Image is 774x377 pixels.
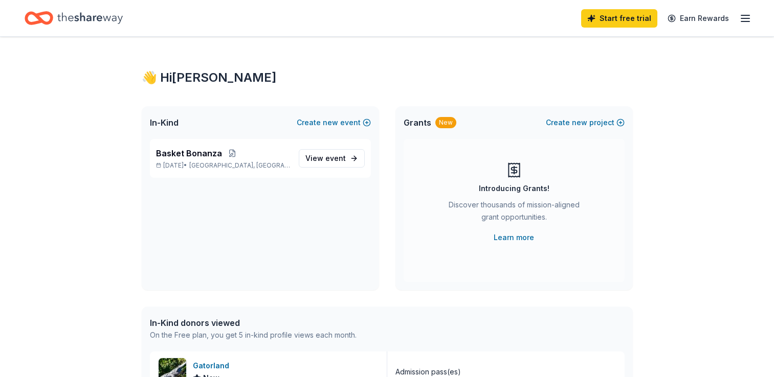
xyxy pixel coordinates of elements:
a: Start free trial [581,9,657,28]
span: event [325,154,346,162]
div: Gatorland [193,360,233,372]
div: New [435,117,456,128]
button: Createnewevent [297,116,371,129]
a: Home [25,6,123,30]
a: Learn more [494,231,534,244]
div: On the Free plan, you get 5 in-kind profile views each month. [150,329,357,341]
div: Discover thousands of mission-aligned grant opportunities. [445,199,584,227]
span: new [323,116,338,129]
span: View [305,152,346,164]
button: Createnewproject [546,116,625,129]
span: Grants [404,116,431,129]
div: Introducing Grants! [479,182,549,195]
a: Earn Rewards [661,9,735,28]
div: In-Kind donors viewed [150,317,357,329]
a: View event [299,149,365,168]
span: Basket Bonanza [156,147,222,159]
span: new [572,116,587,129]
span: In-Kind [150,116,179,129]
span: [GEOGRAPHIC_DATA], [GEOGRAPHIC_DATA] [189,161,290,170]
p: [DATE] • [156,161,291,170]
div: 👋 Hi [PERSON_NAME] [142,69,633,86]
